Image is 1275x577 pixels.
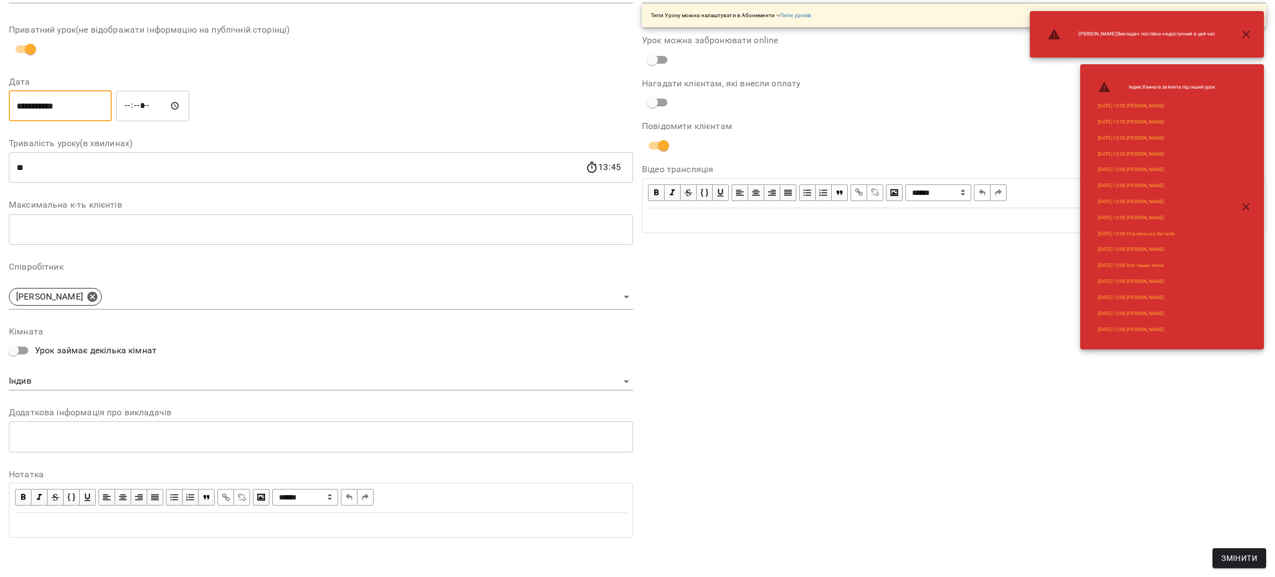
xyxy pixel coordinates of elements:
[9,288,102,306] div: [PERSON_NAME]
[665,184,681,201] button: Italic
[272,489,338,506] select: Block type
[48,489,64,506] button: Strikethrough
[816,184,832,201] button: OL
[341,489,357,506] button: Undo
[9,25,633,34] label: Приватний урок(не відображати інформацію на публічній сторінці)
[651,11,811,19] p: Типи Уроку можна налаштувати в Абонементи ->
[1221,552,1257,565] span: Змінити
[905,184,971,201] span: Normal
[9,78,633,86] label: Дата
[851,184,867,201] button: Link
[867,184,883,201] button: Remove Link
[681,184,697,201] button: Strikethrough
[15,489,32,506] button: Bold
[115,489,131,506] button: Align Center
[648,184,665,201] button: Bold
[9,200,633,209] label: Максимальна к-ть клієнтів
[80,489,96,506] button: Underline
[1098,294,1164,301] a: [DATE] 13:00 [PERSON_NAME]
[1098,214,1164,221] a: [DATE] 13:00 [PERSON_NAME]
[732,184,748,201] button: Align Left
[16,290,83,303] p: [PERSON_NAME]
[1098,310,1164,317] a: [DATE] 13:00 [PERSON_NAME]
[217,489,234,506] button: Link
[642,79,1266,88] label: Нагадати клієнтам, які внесли оплату
[9,470,633,479] label: Нотатка
[9,139,633,148] label: Тривалість уроку(в хвилинах)
[642,36,1266,45] label: Урок можна забронювати online
[974,184,991,201] button: Undo
[764,184,780,201] button: Align Right
[697,184,713,201] button: Monospace
[748,184,764,201] button: Align Center
[1212,548,1266,568] button: Змінити
[780,12,811,18] a: Типи уроків
[147,489,163,506] button: Align Justify
[166,489,183,506] button: UL
[32,489,48,506] button: Italic
[1098,198,1164,205] a: [DATE] 13:00 [PERSON_NAME]
[1098,119,1164,126] a: [DATE] 13:00 [PERSON_NAME]
[1039,23,1224,45] li: [PERSON_NAME] : Викладач постійно недоступний в цей час
[642,165,1266,174] label: Відео трансляція
[832,184,848,201] button: Blockquote
[1098,230,1175,238] a: [DATE] 13:00 Опалинська Наталія
[9,285,633,310] div: [PERSON_NAME]
[905,184,971,201] select: Block type
[199,489,215,506] button: Blockquote
[99,489,115,506] button: Align Left
[1098,151,1164,158] a: [DATE] 13:00 [PERSON_NAME]
[1098,166,1164,173] a: [DATE] 13:00 [PERSON_NAME]
[1098,102,1164,110] a: [DATE] 13:00 [PERSON_NAME]
[991,184,1007,201] button: Redo
[131,489,147,506] button: Align Right
[183,489,199,506] button: OL
[643,209,1265,232] div: Edit text
[1098,135,1164,142] a: [DATE] 13:00 [PERSON_NAME]
[234,489,250,506] button: Remove Link
[1098,326,1164,333] a: [DATE] 12:00 [PERSON_NAME]
[357,489,374,506] button: Redo
[1089,76,1224,99] li: Індив : Кімната зайнята під інший урок
[64,489,80,506] button: Monospace
[713,184,729,201] button: Underline
[1098,278,1164,285] a: [DATE] 13:00 [PERSON_NAME]
[1098,262,1164,269] a: [DATE] 13:00 Костишак Ілона
[886,184,903,201] button: Image
[272,489,338,506] span: Normal
[9,408,633,417] label: Додаткова інформація про викладачів
[9,327,633,336] label: Кімната
[1098,182,1164,189] a: [DATE] 13:00 [PERSON_NAME]
[35,344,157,357] span: Урок займає декілька кімнат
[799,184,816,201] button: UL
[9,262,633,271] label: Співробітник
[9,373,633,390] div: Індив
[780,184,796,201] button: Align Justify
[10,513,632,537] div: Edit text
[253,489,269,506] button: Image
[642,122,1266,131] label: Повідомити клієнтам
[1098,246,1164,253] a: [DATE] 13:00 [PERSON_NAME]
